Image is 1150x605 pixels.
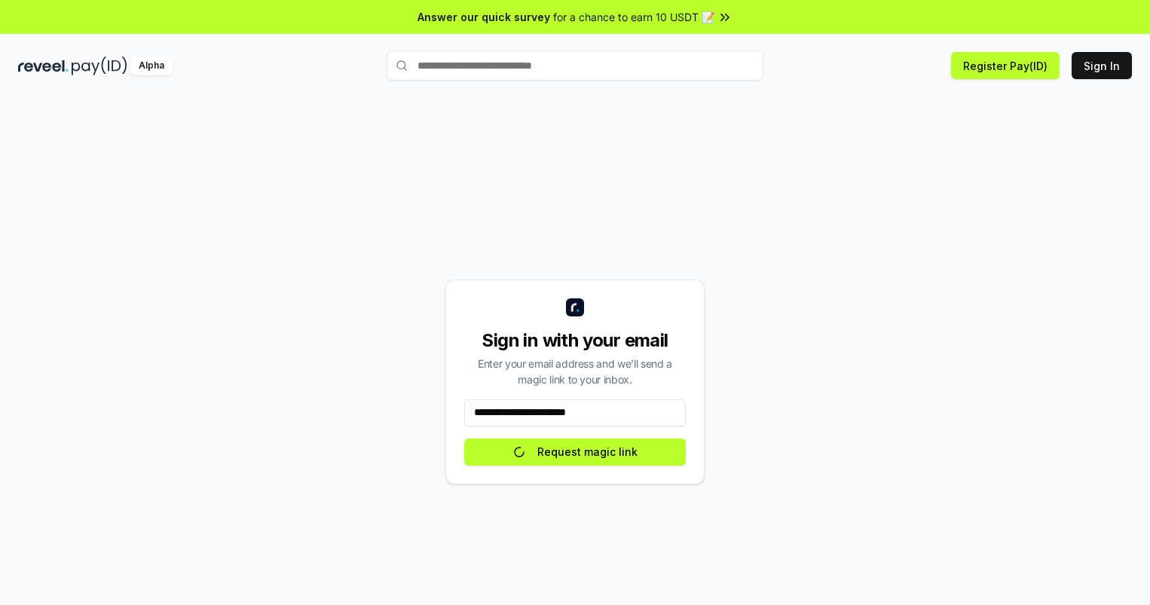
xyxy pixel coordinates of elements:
[464,328,686,353] div: Sign in with your email
[566,298,584,316] img: logo_small
[553,9,714,25] span: for a chance to earn 10 USDT 📝
[417,9,550,25] span: Answer our quick survey
[1072,52,1132,79] button: Sign In
[464,438,686,466] button: Request magic link
[18,57,69,75] img: reveel_dark
[951,52,1060,79] button: Register Pay(ID)
[130,57,173,75] div: Alpha
[464,356,686,387] div: Enter your email address and we’ll send a magic link to your inbox.
[72,57,127,75] img: pay_id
